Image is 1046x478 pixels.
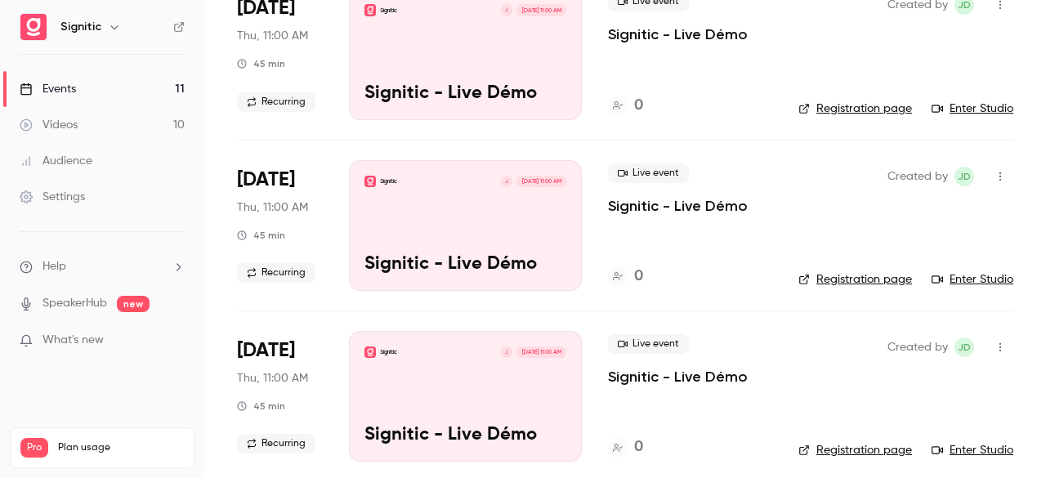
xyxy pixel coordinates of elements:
[958,167,971,186] span: JD
[516,4,565,16] span: [DATE] 11:00 AM
[380,348,397,356] p: Signitic
[634,95,643,117] h4: 0
[349,160,582,291] a: Signitic - Live DémoSigniticJ[DATE] 11:00 AMSignitic - Live Démo
[608,196,748,216] a: Signitic - Live Démo
[364,254,566,275] p: Signitic - Live Démo
[237,229,285,242] div: 45 min
[954,337,974,357] span: Joris Dulac
[237,263,315,283] span: Recurring
[58,441,184,454] span: Plan usage
[634,436,643,458] h4: 0
[349,331,582,462] a: Signitic - Live DémoSigniticJ[DATE] 11:00 AMSignitic - Live Démo
[798,271,912,288] a: Registration page
[634,266,643,288] h4: 0
[237,160,323,291] div: Dec 18 Thu, 11:00 AM (Europe/Paris)
[608,25,748,44] a: Signitic - Live Démo
[20,117,78,133] div: Videos
[20,14,47,40] img: Signitic
[237,199,308,216] span: Thu, 11:00 AM
[42,295,107,312] a: SpeakerHub
[608,334,689,354] span: Live event
[954,167,974,186] span: Joris Dulac
[20,153,92,169] div: Audience
[380,177,397,185] p: Signitic
[516,346,565,358] span: [DATE] 11:00 AM
[364,346,376,358] img: Signitic - Live Démo
[117,296,150,312] span: new
[20,189,85,205] div: Settings
[380,7,397,15] p: Signitic
[364,425,566,446] p: Signitic - Live Démo
[42,258,66,275] span: Help
[60,19,101,35] h6: Signitic
[237,167,295,193] span: [DATE]
[237,400,285,413] div: 45 min
[608,95,643,117] a: 0
[237,57,285,70] div: 45 min
[608,436,643,458] a: 0
[237,28,308,44] span: Thu, 11:00 AM
[608,163,689,183] span: Live event
[500,175,513,188] div: J
[798,442,912,458] a: Registration page
[237,331,323,462] div: Dec 25 Thu, 11:00 AM (Europe/Paris)
[42,332,104,349] span: What's new
[958,337,971,357] span: JD
[500,346,513,359] div: J
[237,92,315,112] span: Recurring
[20,258,185,275] li: help-dropdown-opener
[798,101,912,117] a: Registration page
[364,176,376,187] img: Signitic - Live Démo
[165,333,185,348] iframe: Noticeable Trigger
[364,4,376,16] img: Signitic - Live Démo
[932,271,1013,288] a: Enter Studio
[932,442,1013,458] a: Enter Studio
[500,3,513,16] div: J
[20,438,48,458] span: Pro
[887,337,948,357] span: Created by
[20,81,76,97] div: Events
[887,167,948,186] span: Created by
[932,101,1013,117] a: Enter Studio
[364,83,566,105] p: Signitic - Live Démo
[237,434,315,453] span: Recurring
[516,176,565,187] span: [DATE] 11:00 AM
[608,367,748,386] a: Signitic - Live Démo
[237,370,308,386] span: Thu, 11:00 AM
[237,337,295,364] span: [DATE]
[608,266,643,288] a: 0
